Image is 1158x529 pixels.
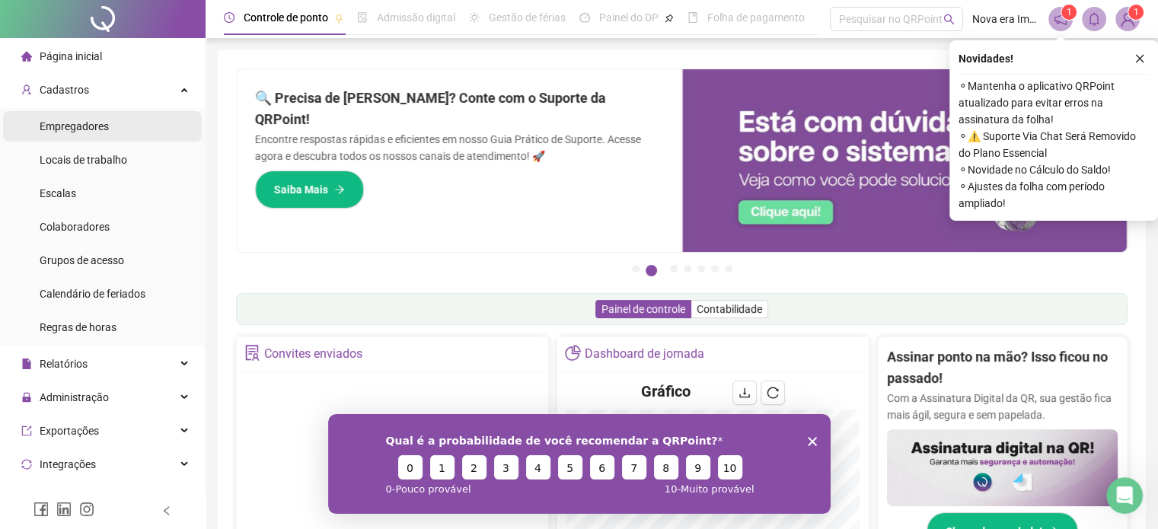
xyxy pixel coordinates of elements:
span: arrow-right [334,184,345,195]
span: download [739,387,751,399]
span: Colaboradores [40,221,110,233]
button: Saiba Mais [255,170,364,209]
button: 3 [670,265,678,272]
span: left [161,505,172,516]
sup: 1 [1061,5,1077,20]
span: close [1134,53,1145,64]
sup: Atualize o seu contato no menu Meus Dados [1128,5,1144,20]
div: Dashboard de jornada [585,341,704,367]
span: export [21,425,32,436]
button: 5 [697,265,705,272]
span: user-add [21,84,32,95]
span: Admissão digital [377,11,455,24]
span: Controle de ponto [244,11,328,24]
span: Saiba Mais [274,181,328,198]
p: Encontre respostas rápidas e eficientes em nosso Guia Prático de Suporte. Acesse agora e descubra... [255,131,664,164]
span: Painel de controle [601,303,685,315]
button: 6 [711,265,719,272]
span: Gestão de férias [489,11,566,24]
div: Não há dados [323,500,463,517]
img: 86644 [1116,8,1139,30]
span: Painel do DP [599,11,659,24]
span: Escalas [40,187,76,199]
span: Acesso à API [40,492,101,504]
p: Com a Assinatura Digital da QR, sua gestão fica mais ágil, segura e sem papelada. [887,390,1118,423]
span: pie-chart [565,345,581,361]
span: Administração [40,391,109,403]
span: ⚬ Ajustes da folha com período ampliado! [959,178,1149,212]
span: Regras de horas [40,321,116,333]
span: sun [469,12,480,23]
span: linkedin [56,502,72,517]
span: Novidades ! [959,50,1013,67]
span: file [21,359,32,369]
span: notification [1054,12,1067,26]
span: clock-circle [224,12,234,23]
span: Página inicial [40,50,102,62]
iframe: Pesquisa da QRPoint [328,414,831,514]
span: bell [1087,12,1101,26]
div: Convites enviados [264,341,362,367]
span: facebook [33,502,49,517]
span: Contabilidade [697,303,762,315]
span: reload [767,387,779,399]
span: Empregadores [40,120,109,132]
span: sync [21,459,32,470]
span: Cadastros [40,84,89,96]
button: 7 [725,265,732,272]
button: 1 [632,265,640,272]
span: dashboard [579,12,590,23]
span: solution [244,345,260,361]
span: home [21,51,32,62]
span: ⚬ Novidade no Cálculo do Saldo! [959,161,1149,178]
h2: Assinar ponto na mão? Isso ficou no passado! [887,346,1118,390]
span: Locais de trabalho [40,154,127,166]
img: banner%2F0cf4e1f0-cb71-40ef-aa93-44bd3d4ee559.png [682,69,1128,252]
button: 4 [684,265,691,272]
span: Nova era Imobiliária [972,11,1039,27]
span: ⚬ ⚠️ Suporte Via Chat Será Removido do Plano Essencial [959,128,1149,161]
button: 2 [646,265,657,276]
span: ⚬ Mantenha o aplicativo QRPoint atualizado para evitar erros na assinatura da folha! [959,78,1149,128]
span: Calendário de feriados [40,288,145,300]
span: file-done [357,12,368,23]
span: Integrações [40,458,96,470]
span: Exportações [40,425,99,437]
img: banner%2F02c71560-61a6-44d4-94b9-c8ab97240462.png [887,429,1118,506]
span: Folha de pagamento [707,11,805,24]
span: 1 [1067,7,1072,18]
span: Grupos de acesso [40,254,124,266]
h4: Gráfico [641,381,691,402]
span: instagram [79,502,94,517]
h2: 🔍 Precisa de [PERSON_NAME]? Conte com o Suporte da QRPoint! [255,88,664,131]
span: pushpin [665,14,674,23]
span: 1 [1134,7,1139,18]
span: search [943,14,955,25]
span: book [687,12,698,23]
iframe: Intercom live chat [1106,477,1143,514]
span: Relatórios [40,358,88,370]
span: lock [21,392,32,403]
span: pushpin [334,14,343,23]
